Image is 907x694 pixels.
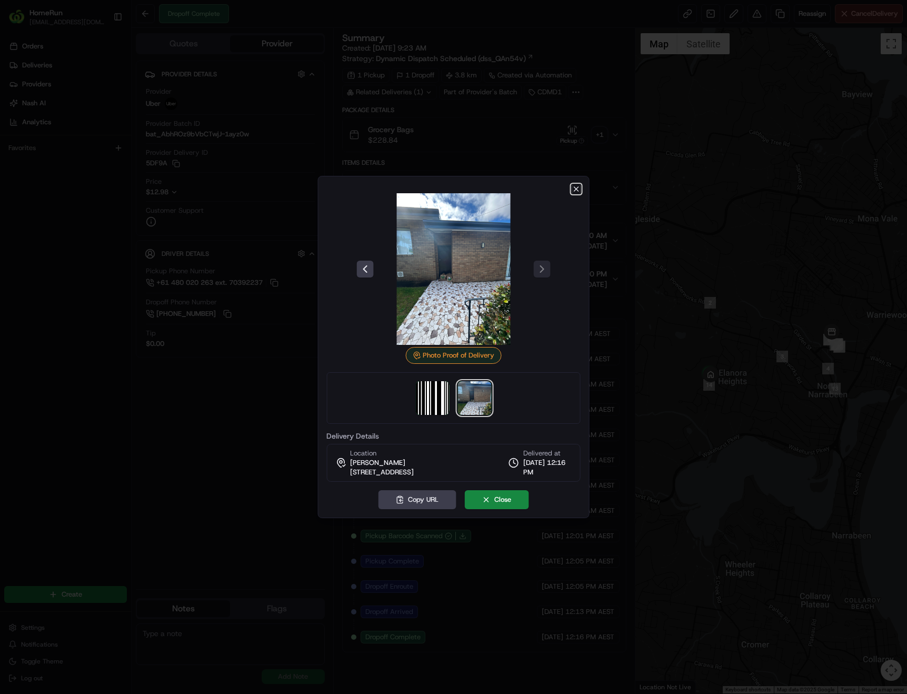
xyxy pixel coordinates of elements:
[405,347,501,364] div: Photo Proof of Delivery
[326,432,581,440] label: Delivery Details
[350,449,376,458] span: Location
[377,193,529,345] img: photo_proof_of_delivery image
[523,458,572,477] span: [DATE] 12:16 PM
[350,458,405,468] span: [PERSON_NAME]
[457,381,491,415] img: photo_proof_of_delivery image
[415,381,449,415] img: barcode_scan_on_pickup image
[523,449,572,458] span: Delivered at
[464,490,529,509] button: Close
[378,490,456,509] button: Copy URL
[350,468,414,477] span: [STREET_ADDRESS]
